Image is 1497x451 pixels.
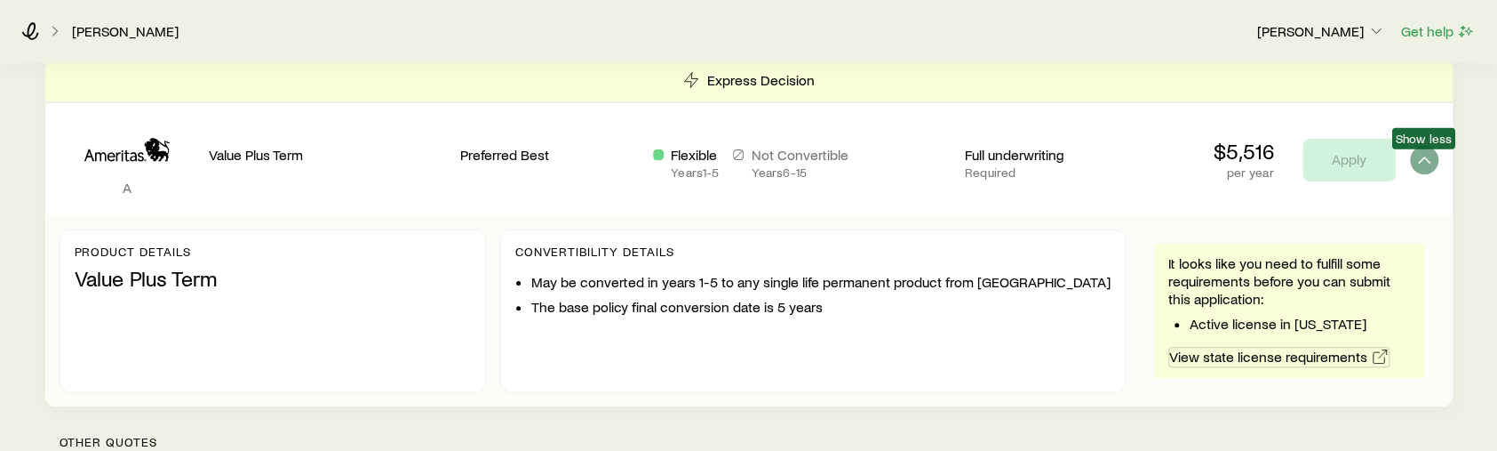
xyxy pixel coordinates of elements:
[1257,22,1385,40] p: [PERSON_NAME]
[515,245,1111,259] p: Convertibility Details
[1396,132,1452,146] span: Show less
[75,266,471,291] p: Value Plus Term
[751,146,848,164] p: Not Convertible
[531,273,1111,291] li: May be converted in years 1-5 to any single life permanent product from [GEOGRAPHIC_DATA]
[531,298,1111,316] li: The base policy final conversion date is 5 years
[1302,139,1396,181] button: Apply
[1168,254,1410,308] p: It looks like you need to fulfill some requirements before you can submit this application:
[1214,165,1274,180] p: per year
[1214,139,1274,164] p: $5,516
[671,146,719,164] p: Flexible
[75,245,471,259] p: Product details
[1256,21,1386,43] button: [PERSON_NAME]
[965,146,1143,164] p: Full underwriting
[60,179,195,197] p: A
[751,165,848,180] p: Years 6 - 15
[1190,315,1410,333] li: Active license in [US_STATE]
[45,59,1453,407] div: Term quotes
[460,146,639,164] p: Preferred Best
[965,165,1143,180] p: Required
[71,23,179,40] a: [PERSON_NAME]
[707,71,815,89] p: Express Decision
[1400,21,1476,42] button: Get help
[209,146,447,164] p: Value Plus Term
[671,165,719,180] p: Years 1 - 5
[1168,347,1390,367] a: View state license requirements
